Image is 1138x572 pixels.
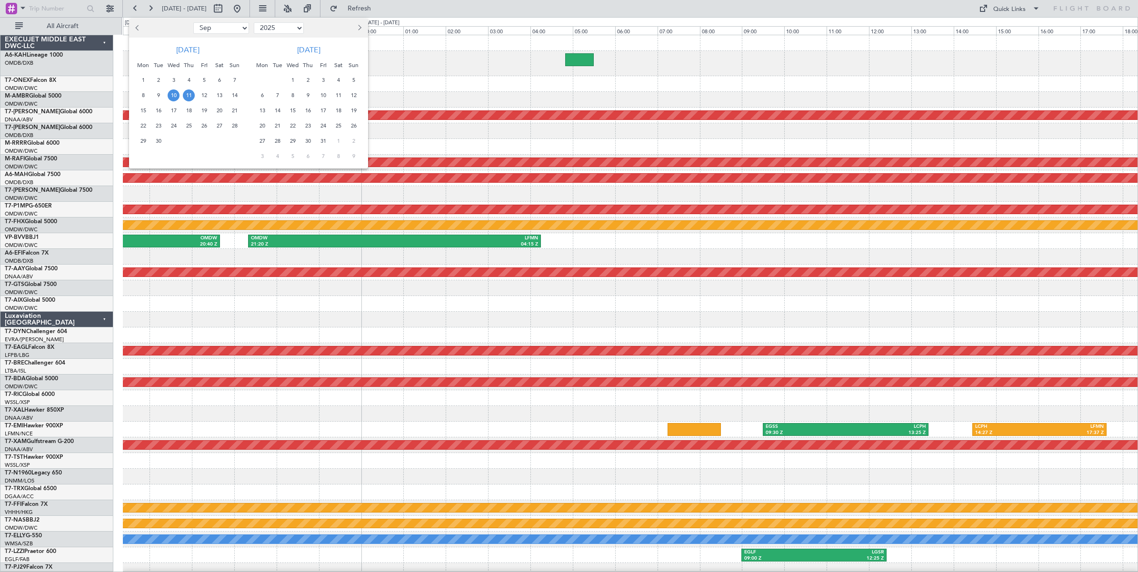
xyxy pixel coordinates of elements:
span: 2 [348,135,359,147]
span: 4 [271,150,283,162]
span: 7 [317,150,329,162]
span: 8 [137,89,149,101]
div: 30-9-2025 [151,134,166,149]
select: Select month [193,22,249,34]
span: 24 [168,120,180,132]
div: 9-10-2025 [300,88,316,103]
div: 23-10-2025 [300,118,316,134]
div: 6-9-2025 [212,73,227,88]
div: Wed [285,58,300,73]
div: 1-11-2025 [331,134,346,149]
div: 21-9-2025 [227,103,242,118]
div: Sat [331,58,346,73]
span: 1 [332,135,344,147]
span: 5 [348,74,359,86]
div: 8-9-2025 [136,88,151,103]
div: 17-9-2025 [166,103,181,118]
div: 10-9-2025 [166,88,181,103]
div: 3-11-2025 [255,149,270,164]
div: 2-11-2025 [346,134,361,149]
span: 2 [152,74,164,86]
div: 18-9-2025 [181,103,197,118]
div: Tue [151,58,166,73]
span: 21 [271,120,283,132]
span: 27 [256,135,268,147]
div: 24-10-2025 [316,118,331,134]
span: 9 [152,89,164,101]
div: 27-10-2025 [255,134,270,149]
span: 5 [198,74,210,86]
div: 25-10-2025 [331,118,346,134]
span: 11 [183,89,195,101]
div: Sun [346,58,361,73]
div: 20-10-2025 [255,118,270,134]
div: 15-10-2025 [285,103,300,118]
div: 7-9-2025 [227,73,242,88]
span: 18 [332,105,344,117]
span: 22 [287,120,299,132]
span: 4 [332,74,344,86]
span: 14 [271,105,283,117]
div: 22-10-2025 [285,118,300,134]
div: 13-9-2025 [212,88,227,103]
span: 29 [287,135,299,147]
span: 29 [137,135,149,147]
span: 30 [152,135,164,147]
div: 3-10-2025 [316,73,331,88]
span: 4 [183,74,195,86]
span: 5 [287,150,299,162]
span: 21 [229,105,240,117]
div: 21-10-2025 [270,118,285,134]
div: Tue [270,58,285,73]
span: 25 [183,120,195,132]
div: Fri [316,58,331,73]
span: 19 [198,105,210,117]
span: 27 [213,120,225,132]
div: Mon [136,58,151,73]
span: 23 [302,120,314,132]
span: 7 [229,74,240,86]
div: 8-11-2025 [331,149,346,164]
div: 5-11-2025 [285,149,300,164]
span: 26 [348,120,359,132]
span: 31 [317,135,329,147]
div: 6-10-2025 [255,88,270,103]
div: 16-9-2025 [151,103,166,118]
div: 28-9-2025 [227,118,242,134]
div: 13-10-2025 [255,103,270,118]
div: 7-10-2025 [270,88,285,103]
div: 28-10-2025 [270,134,285,149]
span: 11 [332,89,344,101]
span: 6 [256,89,268,101]
div: 17-10-2025 [316,103,331,118]
span: 9 [348,150,359,162]
span: 26 [198,120,210,132]
div: 2-9-2025 [151,73,166,88]
span: 10 [317,89,329,101]
div: 5-10-2025 [346,73,361,88]
div: 23-9-2025 [151,118,166,134]
div: 29-9-2025 [136,134,151,149]
div: 24-9-2025 [166,118,181,134]
span: 12 [348,89,359,101]
div: 4-10-2025 [331,73,346,88]
div: 4-9-2025 [181,73,197,88]
span: 8 [287,89,299,101]
div: 30-10-2025 [300,134,316,149]
button: Next month [354,20,364,36]
div: Thu [181,58,197,73]
button: Previous month [133,20,143,36]
span: 24 [317,120,329,132]
div: 19-9-2025 [197,103,212,118]
span: 10 [168,89,180,101]
span: 23 [152,120,164,132]
div: 9-11-2025 [346,149,361,164]
div: 27-9-2025 [212,118,227,134]
span: 14 [229,89,240,101]
span: 6 [302,150,314,162]
span: 17 [168,105,180,117]
div: 15-9-2025 [136,103,151,118]
span: 13 [256,105,268,117]
div: 16-10-2025 [300,103,316,118]
span: 13 [213,89,225,101]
